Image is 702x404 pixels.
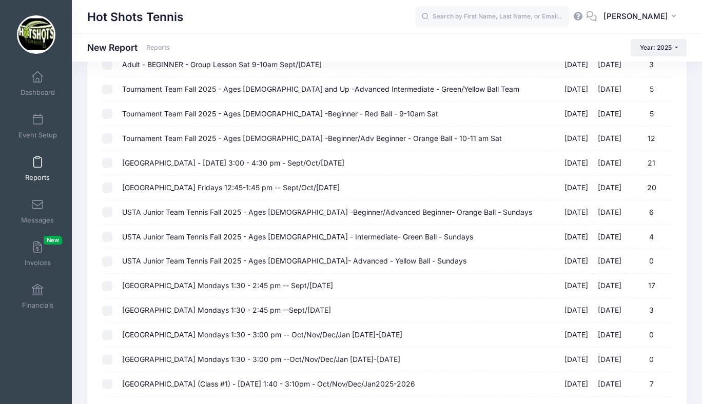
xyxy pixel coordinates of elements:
td: [DATE] [559,225,593,250]
img: Hot Shots Tennis [17,15,55,54]
span: USTA Junior Team Tennis Fall 2025 - Ages [DEMOGRAPHIC_DATA] -Beginner/Advanced Beginner- Orange B... [122,208,532,216]
td: [DATE] [559,323,593,348]
a: Dashboard [13,66,62,102]
td: 5 [627,77,672,102]
td: [DATE] [593,323,627,348]
td: [DATE] [559,249,593,274]
span: Tournament Team Fall 2025 - Ages [DEMOGRAPHIC_DATA] -Beginner - Red Ball - 9-10am Sat [122,109,438,118]
td: 6 [627,200,672,225]
td: [DATE] [559,200,593,225]
td: 5 [627,102,672,127]
span: [GEOGRAPHIC_DATA] Mondays 1:30 - 3:00 pm --Oct/Nov/Dec/Jan [DATE]-[DATE] [122,355,400,363]
button: [PERSON_NAME] [597,5,687,29]
td: [DATE] [593,151,627,176]
td: [DATE] [593,53,627,77]
a: Event Setup [13,108,62,144]
a: Reports [13,151,62,187]
td: [DATE] [593,200,627,225]
td: [DATE] [593,127,627,151]
span: Adult - BEGINNER - Group Lesson Sat 9-10am Sept/[DATE] [122,60,322,69]
a: InvoicesNew [13,236,62,272]
span: USTA Junior Team Tennis Fall 2025 - Ages [DEMOGRAPHIC_DATA] - Intermediate- Green Ball - Sundays [122,232,473,241]
td: [DATE] [559,298,593,323]
span: USTA Junior Team Tennis Fall 2025 - Ages [DEMOGRAPHIC_DATA]- Advanced - Yellow Ball - Sundays [122,256,466,265]
td: [DATE] [559,102,593,127]
span: New [44,236,62,245]
span: [GEOGRAPHIC_DATA] Mondays 1:30 - 2:45 pm -- Sept/[DATE] [122,281,333,290]
span: Dashboard [21,88,55,97]
span: [PERSON_NAME] [603,11,668,22]
span: Financials [22,301,53,310]
span: Reports [25,173,50,182]
td: 12 [627,127,672,151]
span: [GEOGRAPHIC_DATA] Mondays 1:30 - 3:00 pm -- Oct/Nov/Dec/Jan [DATE]-[DATE] [122,330,402,339]
span: Year: 2025 [640,44,672,51]
span: Invoices [25,258,51,267]
h1: New Report [87,42,170,53]
td: [DATE] [593,102,627,127]
span: [GEOGRAPHIC_DATA] Mondays 1:30 - 2:45 pm --Sept/[DATE] [122,306,331,314]
td: 21 [627,151,672,176]
td: 17 [627,274,672,298]
span: [GEOGRAPHIC_DATA] Fridays 12:45-1:45 pm -- Sept/Oct/[DATE] [122,183,340,192]
td: [DATE] [559,151,593,176]
input: Search by First Name, Last Name, or Email... [415,7,569,27]
td: [DATE] [559,274,593,298]
td: 0 [627,323,672,348]
h1: Hot Shots Tennis [87,5,184,29]
td: 20 [627,176,672,200]
td: [DATE] [559,53,593,77]
td: [DATE] [559,127,593,151]
span: Event Setup [18,131,57,139]
span: [GEOGRAPHIC_DATA] (Class #1) - [DATE] 1:40 - 3:10pm - Oct/Nov/Dec/Jan2025-2026 [122,379,415,388]
td: 7 [627,372,672,397]
td: [DATE] [593,372,627,397]
td: [DATE] [593,274,627,298]
span: Tournament Team Fall 2025 - Ages [DEMOGRAPHIC_DATA] -Beginner/Adv Beginner - Orange Ball - 10-11 ... [122,134,502,143]
span: [GEOGRAPHIC_DATA] - [DATE] 3:00 - 4:30 pm - Sept/Oct/[DATE] [122,158,344,167]
td: [DATE] [593,249,627,274]
span: Tournament Team Fall 2025 - Ages [DEMOGRAPHIC_DATA] and Up -Advanced Intermediate - Green/Yellow ... [122,85,519,93]
td: [DATE] [593,225,627,250]
td: 0 [627,348,672,372]
td: 3 [627,298,672,323]
a: Messages [13,193,62,229]
td: [DATE] [559,348,593,372]
td: 4 [627,225,672,250]
td: [DATE] [593,77,627,102]
td: [DATE] [593,298,627,323]
td: [DATE] [559,77,593,102]
td: [DATE] [593,176,627,200]
button: Year: 2025 [631,39,687,56]
a: Reports [146,44,170,52]
td: [DATE] [593,348,627,372]
a: Financials [13,278,62,314]
td: [DATE] [559,372,593,397]
span: Messages [21,216,54,225]
td: 3 [627,53,672,77]
td: [DATE] [559,176,593,200]
td: 0 [627,249,672,274]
